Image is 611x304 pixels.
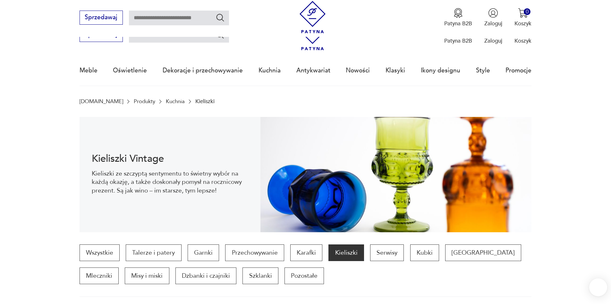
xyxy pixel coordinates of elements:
[296,56,330,85] a: Antykwariat
[484,20,502,27] p: Zaloguj
[92,169,248,195] p: Kieliszki ze szczyptą sentymentu to świetny wybór na każdą okazję, a także doskonały pomysł na ro...
[328,244,364,261] a: Kieliszki
[80,267,119,284] a: Mleczniki
[444,20,472,27] p: Patyna B2B
[134,98,155,104] a: Produkty
[80,56,98,85] a: Meble
[216,13,225,22] button: Szukaj
[410,244,439,261] a: Kubki
[589,278,607,296] iframe: Smartsupp widget button
[188,244,219,261] a: Garnki
[484,37,502,45] p: Zaloguj
[80,33,123,38] a: Sprzedawaj
[296,1,329,33] img: Patyna - sklep z meblami i dekoracjami vintage
[195,98,215,104] p: Kieliszki
[80,244,120,261] a: Wszystkie
[126,244,181,261] a: Talerze i patery
[514,37,531,45] p: Koszyk
[216,30,225,39] button: Szukaj
[444,8,472,27] a: Ikona medaluPatyna B2B
[346,56,370,85] a: Nowości
[290,244,322,261] a: Karafki
[444,37,472,45] p: Patyna B2B
[514,20,531,27] p: Koszyk
[80,11,123,25] button: Sprzedawaj
[113,56,147,85] a: Oświetlenie
[242,267,278,284] a: Szklanki
[421,56,460,85] a: Ikony designu
[518,8,528,18] img: Ikona koszyka
[166,98,185,104] a: Kuchnia
[386,56,405,85] a: Klasyki
[225,244,284,261] a: Przechowywanie
[92,154,248,163] h1: Kieliszki Vintage
[260,117,532,232] img: bf90f398ea3643f2687ef1b1260d0e29.jpg
[476,56,490,85] a: Style
[524,8,530,15] div: 0
[80,98,123,104] a: [DOMAIN_NAME]
[445,244,521,261] a: [GEOGRAPHIC_DATA]
[125,267,169,284] a: Misy i miski
[514,8,531,27] button: 0Koszyk
[370,244,404,261] a: Serwisy
[80,15,123,21] a: Sprzedawaj
[444,8,472,27] button: Patyna B2B
[484,8,502,27] button: Zaloguj
[163,56,243,85] a: Dekoracje i przechowywanie
[259,56,281,85] a: Kuchnia
[284,267,324,284] a: Pozostałe
[175,267,236,284] a: Dzbanki i czajniki
[505,56,531,85] a: Promocje
[488,8,498,18] img: Ikonka użytkownika
[453,8,463,18] img: Ikona medalu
